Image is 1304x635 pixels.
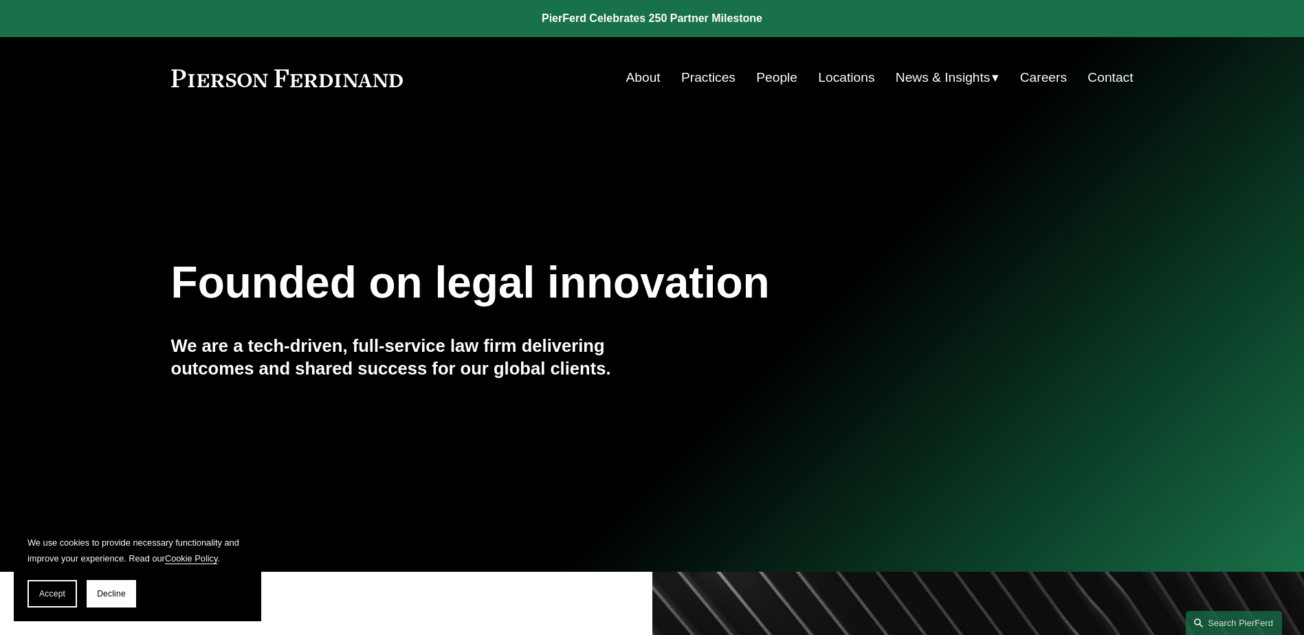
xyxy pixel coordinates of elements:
[171,258,973,308] h1: Founded on legal innovation
[87,580,136,608] button: Decline
[97,589,126,599] span: Decline
[896,65,999,91] a: folder dropdown
[818,65,874,91] a: Locations
[165,553,218,564] a: Cookie Policy
[681,65,736,91] a: Practices
[171,335,652,379] h4: We are a tech-driven, full-service law firm delivering outcomes and shared success for our global...
[1186,611,1282,635] a: Search this site
[39,589,65,599] span: Accept
[1087,65,1133,91] a: Contact
[27,580,77,608] button: Accept
[626,65,661,91] a: About
[896,66,991,90] span: News & Insights
[756,65,797,91] a: People
[27,535,247,566] p: We use cookies to provide necessary functionality and improve your experience. Read our .
[14,521,261,621] section: Cookie banner
[1020,65,1067,91] a: Careers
